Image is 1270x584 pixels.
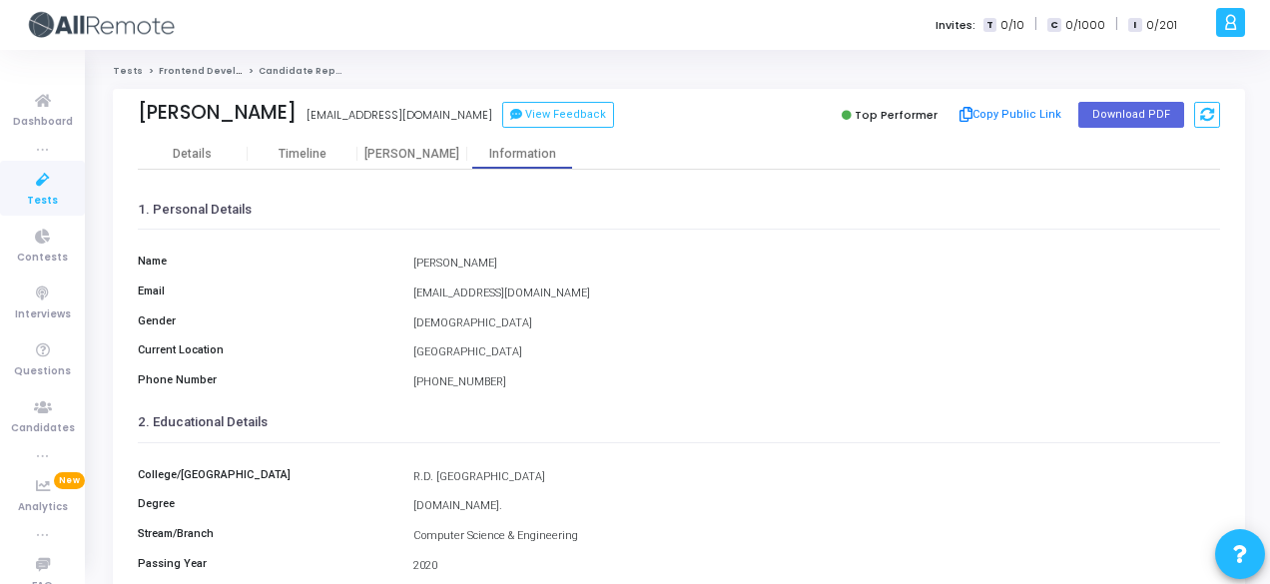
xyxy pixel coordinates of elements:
h6: Phone Number [128,373,403,386]
div: 2020 [403,558,1230,575]
h3: 2. Educational Details [138,414,1220,430]
button: View Feedback [502,102,614,128]
div: [PERSON_NAME] [138,101,297,124]
div: [PERSON_NAME] [357,147,467,162]
span: Interviews [15,306,71,323]
h3: 1. Personal Details [138,202,1220,218]
h6: Degree [128,497,403,510]
label: Invites: [936,17,975,34]
span: Contests [17,250,68,267]
h6: Current Location [128,343,403,356]
div: Timeline [279,147,326,162]
img: logo [25,5,175,45]
h6: Gender [128,314,403,327]
span: Questions [14,363,71,380]
span: New [54,472,85,489]
div: Information [467,147,577,162]
div: [EMAIL_ADDRESS][DOMAIN_NAME] [307,107,492,124]
div: [DOMAIN_NAME]. [403,498,1230,515]
div: [PHONE_NUMBER] [403,374,1230,391]
h6: Passing Year [128,557,403,570]
span: 0/201 [1146,17,1177,34]
nav: breadcrumb [113,65,1245,78]
span: | [1034,14,1037,35]
span: Top Performer [855,107,938,123]
div: R.D. [GEOGRAPHIC_DATA] [403,469,1230,486]
span: Candidate Report [259,65,350,77]
span: Candidates [11,420,75,437]
span: 0/1000 [1065,17,1105,34]
span: Analytics [18,499,68,516]
button: Download PDF [1078,102,1184,128]
div: Details [173,147,212,162]
a: Tests [113,65,143,77]
div: [GEOGRAPHIC_DATA] [403,344,1230,361]
span: Tests [27,193,58,210]
div: Computer Science & Engineering [403,528,1230,545]
div: [DEMOGRAPHIC_DATA] [403,315,1230,332]
span: 0/10 [1000,17,1024,34]
button: Copy Public Link [953,100,1068,130]
div: [EMAIL_ADDRESS][DOMAIN_NAME] [403,286,1230,302]
span: C [1047,18,1060,33]
h6: College/[GEOGRAPHIC_DATA] [128,468,403,481]
h6: Name [128,255,403,268]
span: | [1115,14,1118,35]
span: Dashboard [13,114,73,131]
div: [PERSON_NAME] [403,256,1230,273]
h6: Stream/Branch [128,527,403,540]
span: I [1128,18,1141,33]
h6: Email [128,285,403,297]
span: T [983,18,996,33]
a: Frontend Developer (L4) [159,65,282,77]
